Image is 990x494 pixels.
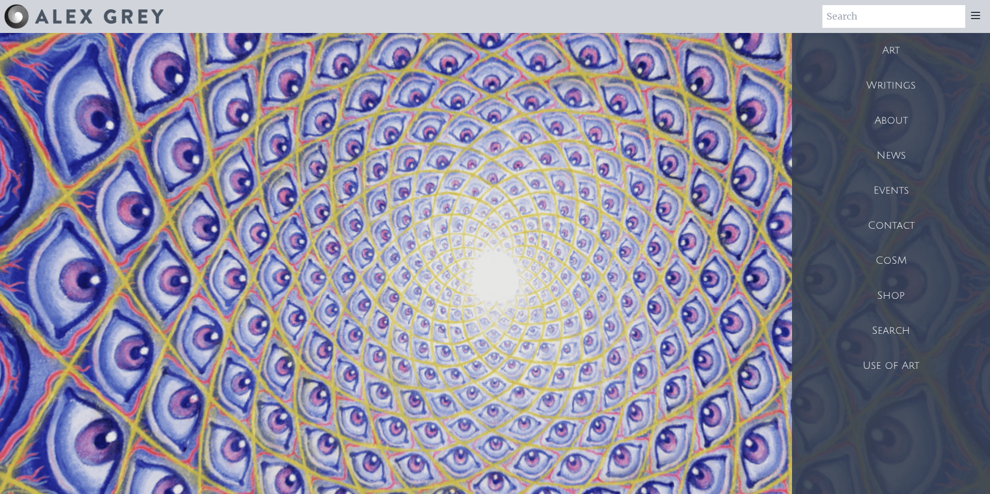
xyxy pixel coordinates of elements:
input: Search [822,5,965,28]
a: Events [792,173,990,208]
a: Writings [792,68,990,103]
a: About [792,103,990,138]
a: Shop [792,278,990,313]
a: Contact [792,208,990,243]
a: Art [792,33,990,68]
a: Use of Art [792,348,990,383]
a: CoSM [792,243,990,278]
a: News [792,138,990,173]
a: Search [792,313,990,348]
